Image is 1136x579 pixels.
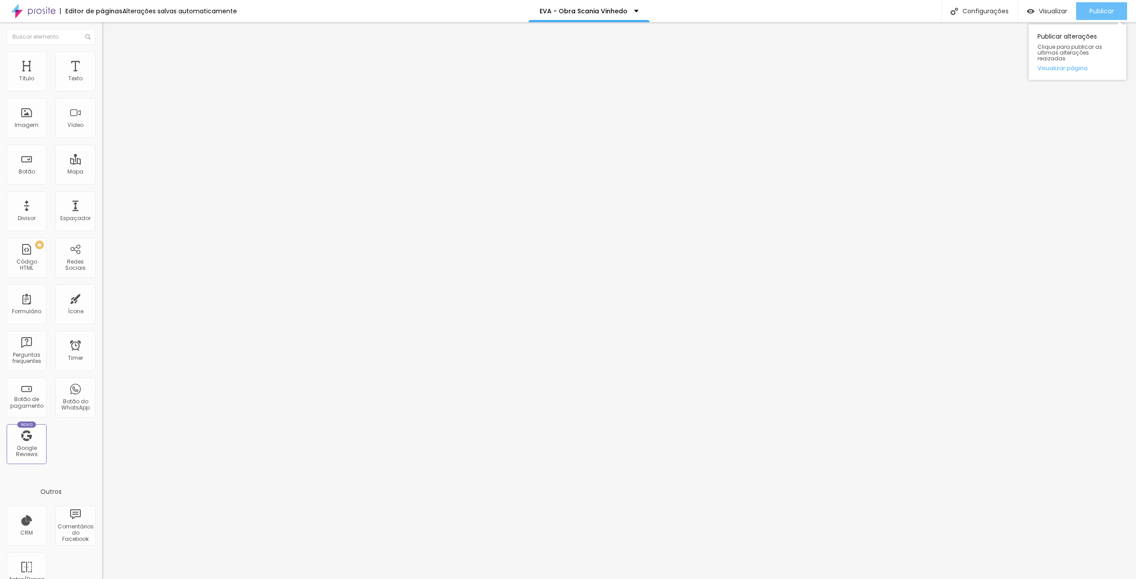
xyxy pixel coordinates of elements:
div: Perguntas frequentes [9,352,44,365]
div: Publicar alterações [1029,24,1126,80]
span: Clique para publicar as ultimas alterações reaizadas [1037,44,1117,62]
div: Espaçador [60,215,91,221]
div: Alterações salvas automaticamente [122,8,237,14]
div: Novo [17,421,36,428]
p: EVA - Obra Scania Vinhedo [540,8,627,14]
div: Botão [19,169,35,175]
div: Comentários do Facebook [58,524,93,543]
div: Google Reviews [9,445,44,458]
img: Icone [951,8,958,15]
button: Visualizar [1018,2,1076,20]
img: Icone [85,34,91,39]
a: Visualizar página [1037,65,1117,71]
div: CRM [20,530,33,536]
div: Título [19,75,34,82]
iframe: Editor [102,22,1136,579]
span: Visualizar [1039,8,1067,15]
div: Editor de páginas [60,8,122,14]
div: Código HTML [9,259,44,272]
img: view-1.svg [1027,8,1034,15]
div: Mapa [67,169,83,175]
span: Publicar [1089,8,1114,15]
div: Formulário [12,308,41,315]
div: Timer [68,355,83,361]
div: Divisor [18,215,35,221]
input: Buscar elemento [7,29,95,45]
div: Ícone [68,308,83,315]
div: Imagem [15,122,39,128]
div: Redes Sociais [58,259,93,272]
div: Botão do WhatsApp [58,398,93,411]
div: Vídeo [67,122,83,128]
div: Texto [68,75,83,82]
div: Botão de pagamento [9,396,44,409]
button: Publicar [1076,2,1127,20]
